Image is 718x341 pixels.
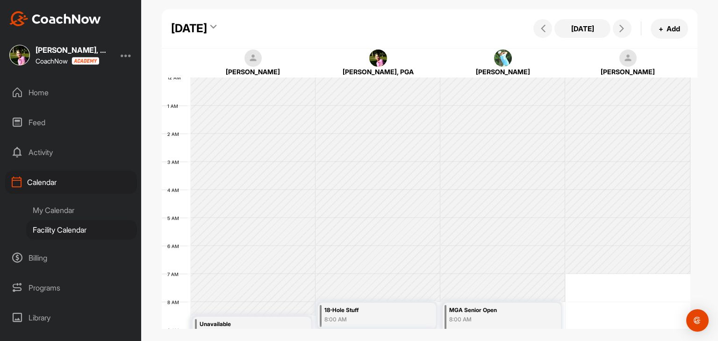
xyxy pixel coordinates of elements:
[324,305,416,316] div: 18-Hole Stuff
[659,24,663,34] span: +
[9,11,101,26] img: CoachNow
[162,327,188,333] div: 9 AM
[162,215,188,221] div: 5 AM
[5,170,137,194] div: Calendar
[5,111,137,134] div: Feed
[26,220,137,240] div: Facility Calendar
[162,159,188,165] div: 3 AM
[162,271,188,277] div: 7 AM
[369,50,387,67] img: square_095835cd76ac6bd3b20469ba0b26027f.jpg
[619,50,637,67] img: square_default-ef6cabf814de5a2bf16c804365e32c732080f9872bdf737d349900a9daf73cf9.png
[162,243,188,249] div: 6 AM
[554,19,610,38] button: [DATE]
[36,46,110,54] div: [PERSON_NAME], PGA
[201,67,304,77] div: [PERSON_NAME]
[452,67,554,77] div: [PERSON_NAME]
[651,19,688,39] button: +Add
[72,57,99,65] img: CoachNow acadmey
[244,50,262,67] img: square_default-ef6cabf814de5a2bf16c804365e32c732080f9872bdf737d349900a9daf73cf9.png
[162,299,188,305] div: 8 AM
[686,309,709,332] div: Open Intercom Messenger
[162,75,190,80] div: 12 AM
[327,67,430,77] div: [PERSON_NAME], PGA
[576,67,679,77] div: [PERSON_NAME]
[324,315,416,324] div: 8:00 AM
[9,45,30,65] img: square_095835cd76ac6bd3b20469ba0b26027f.jpg
[200,319,291,330] div: Unavailable
[162,103,187,109] div: 1 AM
[449,315,541,324] div: 8:00 AM
[171,20,207,37] div: [DATE]
[5,81,137,104] div: Home
[162,187,188,193] div: 4 AM
[162,131,188,137] div: 2 AM
[5,246,137,270] div: Billing
[5,306,137,329] div: Library
[26,200,137,220] div: My Calendar
[5,276,137,299] div: Programs
[36,57,99,65] div: CoachNow
[449,305,541,316] div: MGA Senior Open
[494,50,512,67] img: square_1707734b9169688d3d4311bb3a41c2ac.jpg
[5,141,137,164] div: Activity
